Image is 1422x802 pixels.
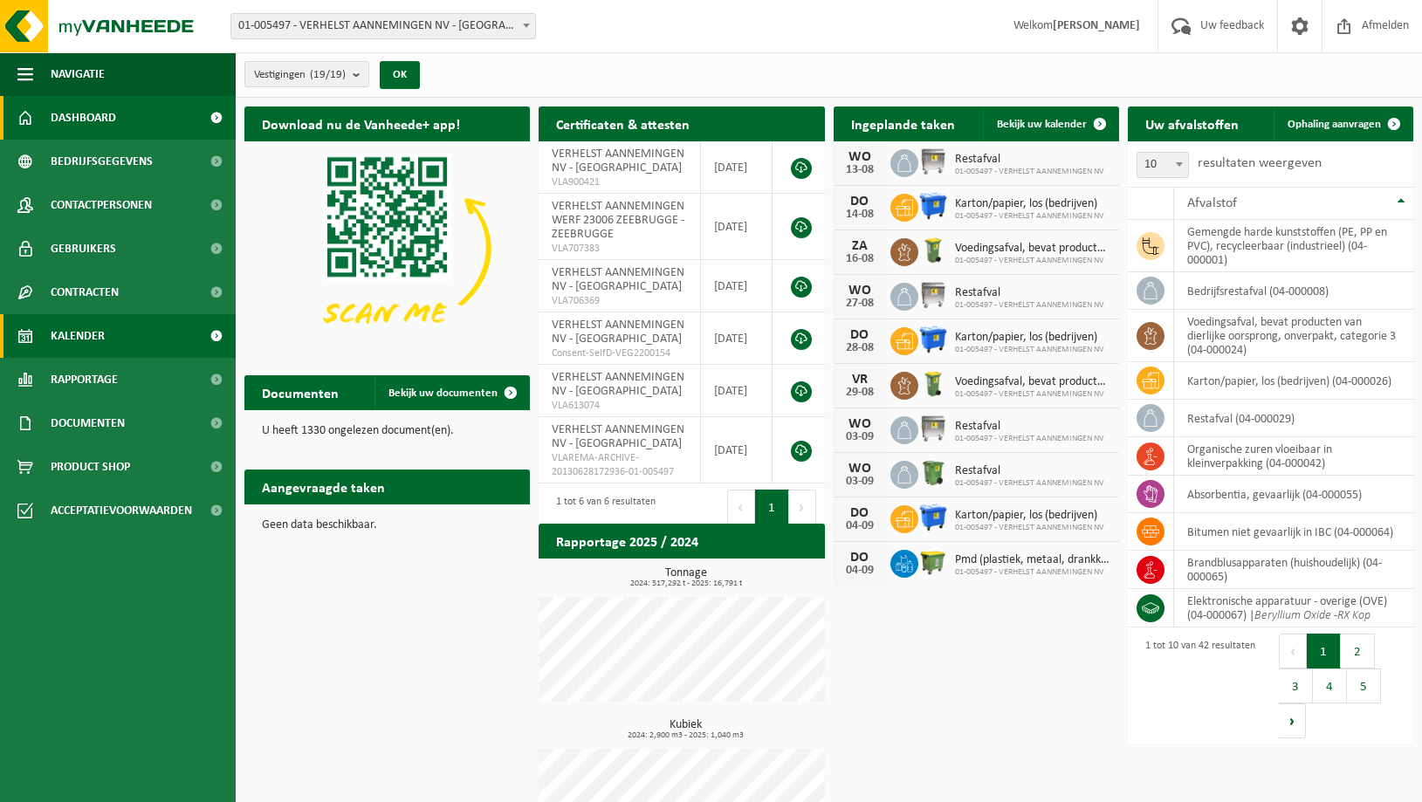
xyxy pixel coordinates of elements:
span: Contactpersonen [51,183,152,227]
button: Next [789,490,816,524]
span: Navigatie [51,52,105,96]
button: Vestigingen(19/19) [244,61,369,87]
span: 01-005497 - VERHELST AANNEMINGEN NV - OOSTENDE [230,13,536,39]
span: 10 [1137,153,1188,177]
a: Bekijk rapportage [695,558,823,593]
span: 01-005497 - VERHELST AANNEMINGEN NV [955,478,1104,489]
td: [DATE] [701,417,773,483]
td: bitumen niet gevaarlijk in IBC (04-000064) [1174,513,1413,551]
span: Afvalstof [1187,196,1237,210]
div: 13-08 [842,164,877,176]
span: VERHELST AANNEMINGEN NV - [GEOGRAPHIC_DATA] [552,371,684,398]
div: WO [842,462,877,476]
div: WO [842,417,877,431]
img: WB-1100-GAL-GY-02 [918,147,948,176]
div: 1 tot 6 van 6 resultaten [547,488,656,526]
td: [DATE] [701,141,773,194]
h2: Rapportage 2025 / 2024 [539,524,716,558]
a: Ophaling aanvragen [1274,106,1412,141]
span: Gebruikers [51,227,116,271]
span: Dashboard [51,96,116,140]
div: 16-08 [842,253,877,265]
td: [DATE] [701,194,773,260]
span: VERHELST AANNEMINGEN WERF 23006 ZEEBRUGGE - ZEEBRUGGE [552,200,684,241]
span: 01-005497 - VERHELST AANNEMINGEN NV [955,567,1110,578]
span: VERHELST AANNEMINGEN NV - [GEOGRAPHIC_DATA] [552,266,684,293]
button: 1 [1307,634,1341,668]
span: Karton/papier, los (bedrijven) [955,509,1104,523]
span: 01-005497 - VERHELST AANNEMINGEN NV [955,389,1110,400]
span: Documenten [51,401,125,445]
td: brandblusapparaten (huishoudelijk) (04-000065) [1174,551,1413,589]
span: Contracten [51,271,119,314]
h2: Aangevraagde taken [244,470,402,504]
span: Voedingsafval, bevat producten van dierlijke oorsprong, onverpakt, categorie 3 [955,375,1110,389]
div: DO [842,328,877,342]
label: resultaten weergeven [1198,156,1322,170]
span: VERHELST AANNEMINGEN NV - [GEOGRAPHIC_DATA] [552,319,684,346]
td: restafval (04-000029) [1174,400,1413,437]
div: VR [842,373,877,387]
span: Restafval [955,286,1104,300]
span: 01-005497 - VERHELST AANNEMINGEN NV [955,211,1104,222]
count: (19/19) [310,69,346,80]
span: Pmd (plastiek, metaal, drankkartons) (bedrijven) [955,553,1110,567]
span: Kalender [51,314,105,358]
div: WO [842,284,877,298]
td: elektronische apparatuur - overige (OVE) (04-000067) | [1174,589,1413,627]
img: WB-1100-HPE-BE-01 [918,325,948,354]
div: 1 tot 10 van 42 resultaten [1137,632,1255,740]
span: Voedingsafval, bevat producten van dierlijke oorsprong, onverpakt, categorie 3 [955,242,1110,256]
button: 3 [1279,668,1313,703]
button: 5 [1347,668,1381,703]
span: VLA707383 [552,242,687,256]
div: DO [842,195,877,209]
h2: Certificaten & attesten [539,106,707,141]
div: WO [842,150,877,164]
a: Bekijk uw documenten [374,375,528,410]
span: VLA900421 [552,175,687,189]
p: Geen data beschikbaar. [262,519,512,531]
img: WB-0370-HPE-GN-50 [918,458,948,488]
span: 01-005497 - VERHELST AANNEMINGEN NV [955,256,1110,266]
span: Karton/papier, los (bedrijven) [955,197,1104,211]
span: Restafval [955,153,1104,167]
button: 2 [1341,634,1375,668]
img: WB-1100-HPE-BE-01 [918,503,948,532]
div: DO [842,506,877,520]
button: Previous [727,490,755,524]
span: Karton/papier, los (bedrijven) [955,331,1104,345]
span: Rapportage [51,358,118,401]
span: VLAREMA-ARCHIVE-20130628172936-01-005497 [552,451,687,479]
div: ZA [842,239,877,253]
span: Bekijk uw documenten [388,387,498,399]
button: Next [1279,703,1306,738]
span: Product Shop [51,445,130,489]
td: organische zuren vloeibaar in kleinverpakking (04-000042) [1174,437,1413,476]
p: U heeft 1330 ongelezen document(en). [262,425,512,437]
button: 1 [755,490,789,524]
span: Acceptatievoorwaarden [51,489,192,532]
td: voedingsafval, bevat producten van dierlijke oorsprong, onverpakt, categorie 3 (04-000024) [1174,310,1413,362]
button: 4 [1313,668,1347,703]
div: 04-09 [842,565,877,577]
div: 28-08 [842,342,877,354]
span: 01-005497 - VERHELST AANNEMINGEN NV [955,167,1104,177]
td: [DATE] [701,365,773,417]
span: Bekijk uw kalender [997,119,1087,130]
span: 01-005497 - VERHELST AANNEMINGEN NV [955,434,1104,444]
span: Vestigingen [254,62,346,88]
td: absorbentia, gevaarlijk (04-000055) [1174,476,1413,513]
span: 2024: 2,900 m3 - 2025: 1,040 m3 [547,731,824,740]
div: 27-08 [842,298,877,310]
td: gemengde harde kunststoffen (PE, PP en PVC), recycleerbaar (industrieel) (04-000001) [1174,220,1413,272]
div: 03-09 [842,476,877,488]
h3: Kubiek [547,719,824,740]
div: DO [842,551,877,565]
strong: [PERSON_NAME] [1053,19,1140,32]
div: 04-09 [842,520,877,532]
h2: Uw afvalstoffen [1128,106,1256,141]
span: 10 [1137,152,1189,178]
img: Download de VHEPlus App [244,141,530,355]
span: Restafval [955,420,1104,434]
